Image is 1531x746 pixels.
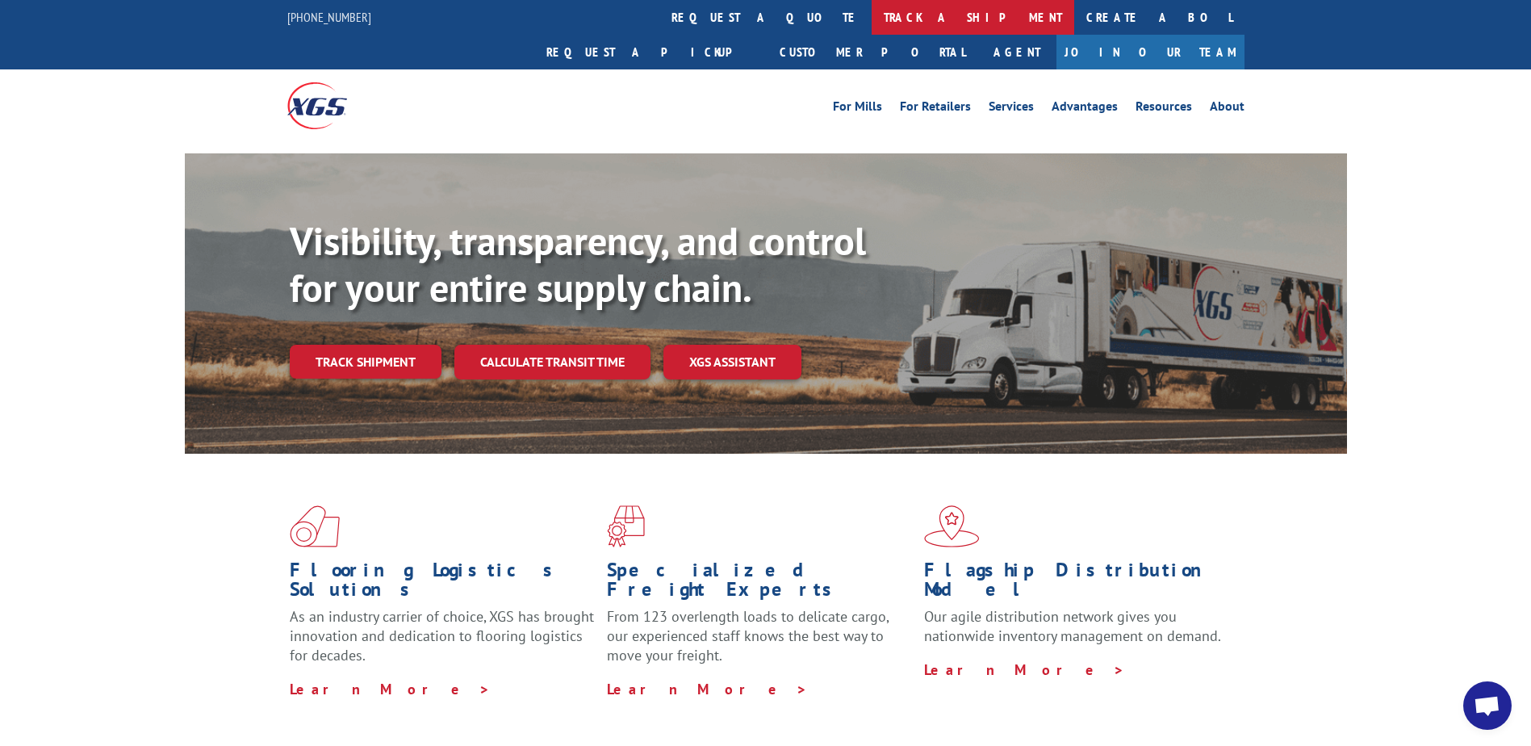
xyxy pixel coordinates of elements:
img: xgs-icon-focused-on-flooring-red [607,505,645,547]
a: Learn More > [924,660,1125,679]
a: XGS ASSISTANT [663,345,801,379]
h1: Flagship Distribution Model [924,560,1229,607]
a: Learn More > [607,680,808,698]
img: xgs-icon-flagship-distribution-model-red [924,505,980,547]
h1: Specialized Freight Experts [607,560,912,607]
a: Open chat [1463,681,1512,730]
a: Resources [1136,100,1192,118]
a: Customer Portal [768,35,977,69]
img: xgs-icon-total-supply-chain-intelligence-red [290,505,340,547]
span: As an industry carrier of choice, XGS has brought innovation and dedication to flooring logistics... [290,607,594,664]
a: [PHONE_NUMBER] [287,9,371,25]
a: For Mills [833,100,882,118]
a: Join Our Team [1056,35,1244,69]
span: Our agile distribution network gives you nationwide inventory management on demand. [924,607,1221,645]
a: Learn More > [290,680,491,698]
a: Track shipment [290,345,441,379]
a: Request a pickup [534,35,768,69]
a: Calculate transit time [454,345,650,379]
a: Services [989,100,1034,118]
a: Advantages [1052,100,1118,118]
a: About [1210,100,1244,118]
a: Agent [977,35,1056,69]
h1: Flooring Logistics Solutions [290,560,595,607]
a: For Retailers [900,100,971,118]
p: From 123 overlength loads to delicate cargo, our experienced staff knows the best way to move you... [607,607,912,679]
b: Visibility, transparency, and control for your entire supply chain. [290,216,866,312]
